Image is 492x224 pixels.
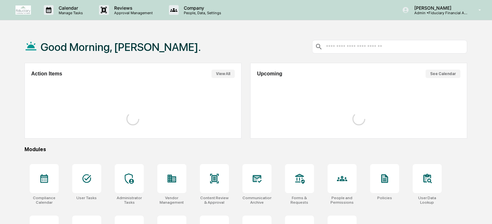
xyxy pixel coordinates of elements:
p: Approval Management [109,11,156,15]
p: Company [179,5,224,11]
p: Manage Tasks [54,11,86,15]
div: Administrator Tasks [115,196,144,205]
button: View All [212,70,235,78]
div: Policies [377,196,392,200]
h2: Action Items [31,71,62,77]
div: User Data Lookup [413,196,442,205]
h1: Good Morning, [PERSON_NAME]. [41,41,201,54]
p: People, Data, Settings [179,11,224,15]
div: Modules [25,146,467,152]
p: Admin • Fiduciary Financial Advisors [409,11,469,15]
button: See Calendar [426,70,460,78]
div: Compliance Calendar [30,196,59,205]
div: Vendor Management [157,196,186,205]
div: Forms & Requests [285,196,314,205]
p: Calendar [54,5,86,11]
img: logo [15,5,31,15]
p: [PERSON_NAME] [409,5,469,11]
h2: Upcoming [257,71,282,77]
div: User Tasks [76,196,97,200]
p: Reviews [109,5,156,11]
div: Communications Archive [242,196,271,205]
div: People and Permissions [328,196,357,205]
div: Content Review & Approval [200,196,229,205]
